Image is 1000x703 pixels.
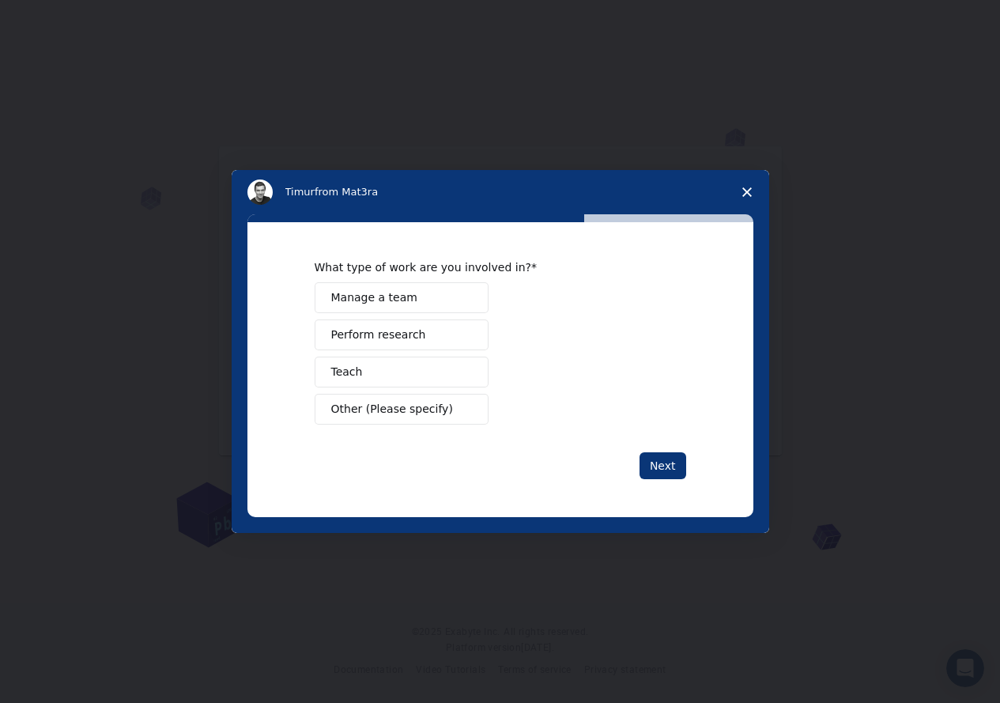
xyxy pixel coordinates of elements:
span: from Mat3ra [315,186,378,198]
img: Profile image for Timur [247,180,273,205]
span: Manage a team [331,289,417,306]
span: Other (Please specify) [331,401,453,418]
span: Timur [285,186,315,198]
div: What type of work are you involved in? [315,260,662,274]
button: Teach [315,357,489,387]
button: Manage a team [315,282,489,313]
span: Perform research [331,327,426,343]
span: Support [32,11,89,25]
button: Next [640,452,686,479]
span: Close survey [725,170,769,214]
button: Other (Please specify) [315,394,489,425]
button: Perform research [315,319,489,350]
span: Teach [331,364,363,380]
